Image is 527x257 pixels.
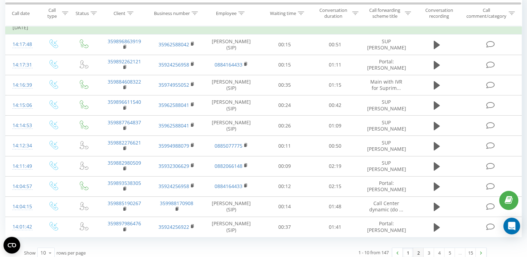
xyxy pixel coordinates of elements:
[310,217,360,237] td: 01:41
[13,99,31,112] div: 14:15:06
[310,196,360,217] td: 01:48
[108,78,141,85] a: 359884608322
[270,10,296,16] div: Waiting time
[108,119,141,126] a: 359887764837
[158,142,189,149] a: 35994988079
[466,7,507,19] div: Call comment/category
[360,156,412,176] td: SUP [PERSON_NAME]
[259,176,310,196] td: 00:12
[108,200,141,207] a: 359885190267
[259,156,310,176] td: 00:09
[259,136,310,156] td: 00:11
[13,119,31,132] div: 14:14:53
[366,7,403,19] div: Call forwarding scheme title
[369,200,403,213] span: Call Center dynamic (do ...
[310,136,360,156] td: 00:50
[203,75,259,95] td: [PERSON_NAME] (SIP)
[158,102,189,108] a: 35962588041
[360,55,412,75] td: Portal: [PERSON_NAME]
[215,61,242,68] a: 0884164433
[215,142,242,149] a: 0885077775
[259,34,310,55] td: 00:15
[158,122,189,129] a: 35962588041
[13,200,31,213] div: 14:04:15
[108,99,141,105] a: 359896611540
[360,217,412,237] td: Portal: [PERSON_NAME]
[12,10,30,16] div: Call date
[3,237,20,254] button: Open CMP widget
[108,139,141,146] a: 359882276621
[360,176,412,196] td: Portal: [PERSON_NAME]
[158,224,189,230] a: 35924256922
[108,38,141,45] a: 359896863919
[76,10,89,16] div: Status
[108,159,141,166] a: 359882980509
[316,7,350,19] div: Conversation duration
[215,163,242,169] a: 0882066148
[6,21,522,34] td: [DATE]
[114,10,125,16] div: Client
[259,95,310,115] td: 00:24
[259,116,310,136] td: 00:26
[13,159,31,173] div: 14:11:49
[259,217,310,237] td: 00:37
[40,249,46,256] div: 10
[259,196,310,217] td: 00:14
[360,95,412,115] td: SUP [PERSON_NAME]
[108,180,141,186] a: 359893538305
[13,58,31,72] div: 14:17:31
[13,180,31,193] div: 14:04:57
[310,75,360,95] td: 01:15
[203,217,259,237] td: [PERSON_NAME] (SIP)
[158,163,189,169] a: 35932306629
[203,34,259,55] td: [PERSON_NAME] (SIP)
[259,75,310,95] td: 00:35
[310,176,360,196] td: 02:15
[154,10,190,16] div: Business number
[158,183,189,189] a: 35924256958
[310,55,360,75] td: 01:11
[203,196,259,217] td: [PERSON_NAME] (SIP)
[310,156,360,176] td: 02:19
[259,55,310,75] td: 00:15
[360,136,412,156] td: SUP [PERSON_NAME]
[370,78,402,91] span: Main with IVR for Suprim...
[216,10,237,16] div: Employee
[310,95,360,115] td: 00:42
[24,250,36,256] span: Show
[13,78,31,92] div: 14:16:39
[56,250,86,256] span: rows per page
[108,220,141,227] a: 359897986476
[215,183,242,189] a: 0884164433
[203,116,259,136] td: [PERSON_NAME] (SIP)
[44,7,60,19] div: Call type
[13,220,31,234] div: 14:01:42
[360,34,412,55] td: SUP [PERSON_NAME]
[158,81,189,88] a: 35974955052
[419,7,459,19] div: Conversation recording
[503,218,520,234] div: Open Intercom Messenger
[13,38,31,51] div: 14:17:48
[158,61,189,68] a: 35924256958
[310,34,360,55] td: 00:51
[13,139,31,153] div: 14:12:34
[358,249,389,256] div: 1 - 10 from 147
[203,95,259,115] td: [PERSON_NAME] (SIP)
[158,41,189,48] a: 35962588042
[310,116,360,136] td: 01:09
[108,58,141,65] a: 359892262121
[160,200,193,207] a: 359988170908
[360,116,412,136] td: SUP [PERSON_NAME]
